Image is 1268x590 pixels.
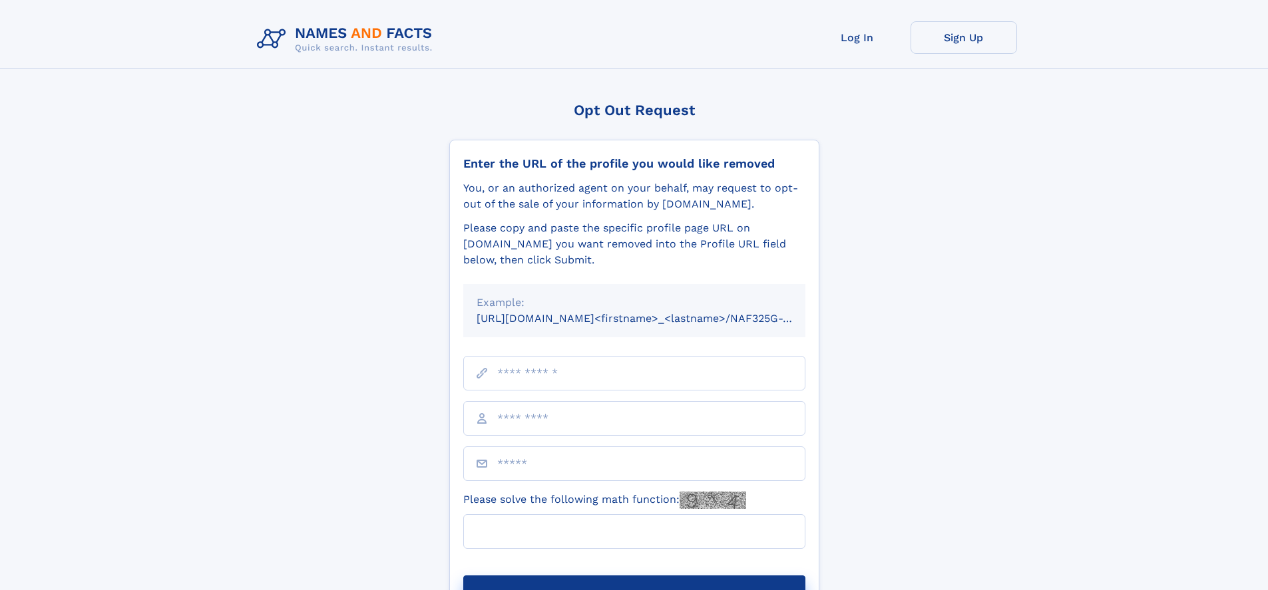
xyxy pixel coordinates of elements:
[804,21,911,54] a: Log In
[477,312,831,325] small: [URL][DOMAIN_NAME]<firstname>_<lastname>/NAF325G-xxxxxxxx
[477,295,792,311] div: Example:
[449,102,819,118] div: Opt Out Request
[463,492,746,509] label: Please solve the following math function:
[911,21,1017,54] a: Sign Up
[252,21,443,57] img: Logo Names and Facts
[463,156,805,171] div: Enter the URL of the profile you would like removed
[463,220,805,268] div: Please copy and paste the specific profile page URL on [DOMAIN_NAME] you want removed into the Pr...
[463,180,805,212] div: You, or an authorized agent on your behalf, may request to opt-out of the sale of your informatio...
